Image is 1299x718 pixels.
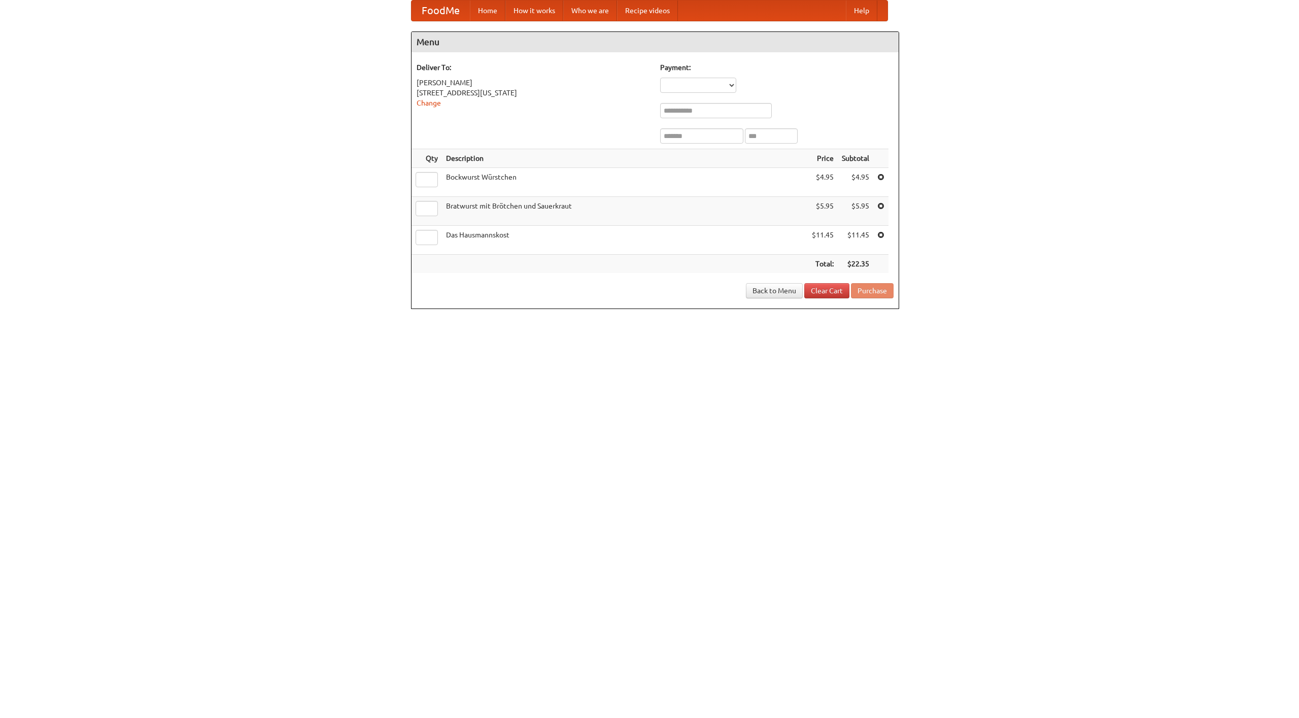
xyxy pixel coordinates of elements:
[808,168,838,197] td: $4.95
[804,283,849,298] a: Clear Cart
[412,1,470,21] a: FoodMe
[838,255,873,273] th: $22.35
[838,149,873,168] th: Subtotal
[412,149,442,168] th: Qty
[412,32,899,52] h4: Menu
[417,62,650,73] h5: Deliver To:
[808,226,838,255] td: $11.45
[442,226,808,255] td: Das Hausmannskost
[846,1,877,21] a: Help
[563,1,617,21] a: Who we are
[417,88,650,98] div: [STREET_ADDRESS][US_STATE]
[838,197,873,226] td: $5.95
[851,283,894,298] button: Purchase
[442,168,808,197] td: Bockwurst Würstchen
[442,197,808,226] td: Bratwurst mit Brötchen und Sauerkraut
[442,149,808,168] th: Description
[505,1,563,21] a: How it works
[838,168,873,197] td: $4.95
[808,149,838,168] th: Price
[470,1,505,21] a: Home
[617,1,678,21] a: Recipe videos
[660,62,894,73] h5: Payment:
[808,197,838,226] td: $5.95
[417,99,441,107] a: Change
[746,283,803,298] a: Back to Menu
[808,255,838,273] th: Total:
[838,226,873,255] td: $11.45
[417,78,650,88] div: [PERSON_NAME]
